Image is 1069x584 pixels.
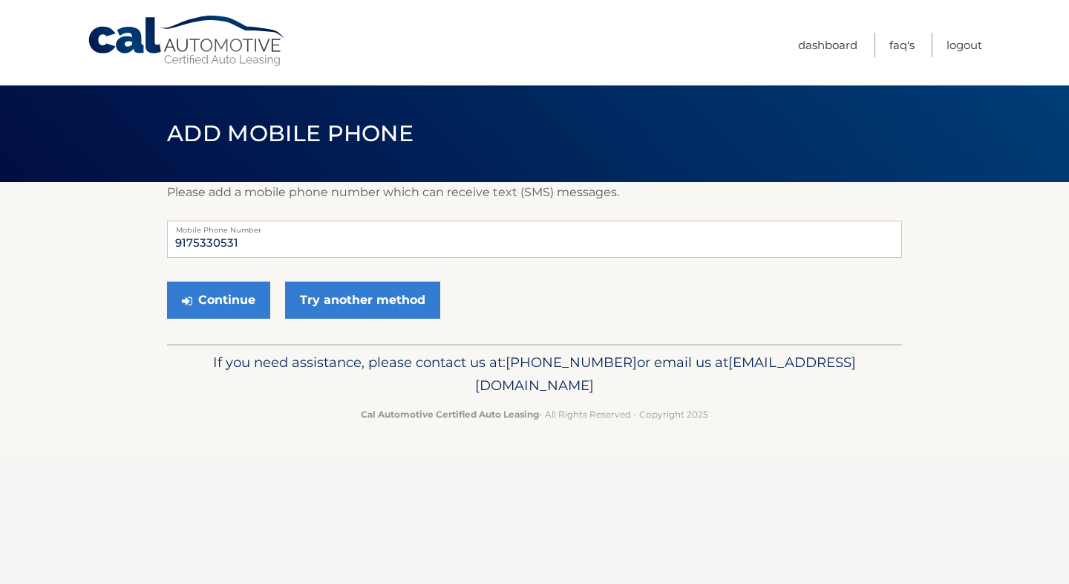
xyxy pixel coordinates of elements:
label: Mobile Phone Number [167,221,902,233]
a: Cal Automotive [87,15,287,68]
a: Logout [947,33,982,57]
a: FAQ's [889,33,915,57]
input: Mobile Phone Number [167,221,902,258]
p: - All Rights Reserved - Copyright 2025 [177,406,892,422]
p: Please add a mobile phone number which can receive text (SMS) messages. [167,182,902,203]
button: Continue [167,282,270,319]
a: Dashboard [798,33,857,57]
a: Try another method [285,282,440,319]
p: If you need assistance, please contact us at: or email us at [177,351,892,398]
strong: Cal Automotive Certified Auto Leasing [361,409,539,420]
span: [PHONE_NUMBER] [506,354,637,371]
span: Add Mobile Phone [167,120,413,147]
